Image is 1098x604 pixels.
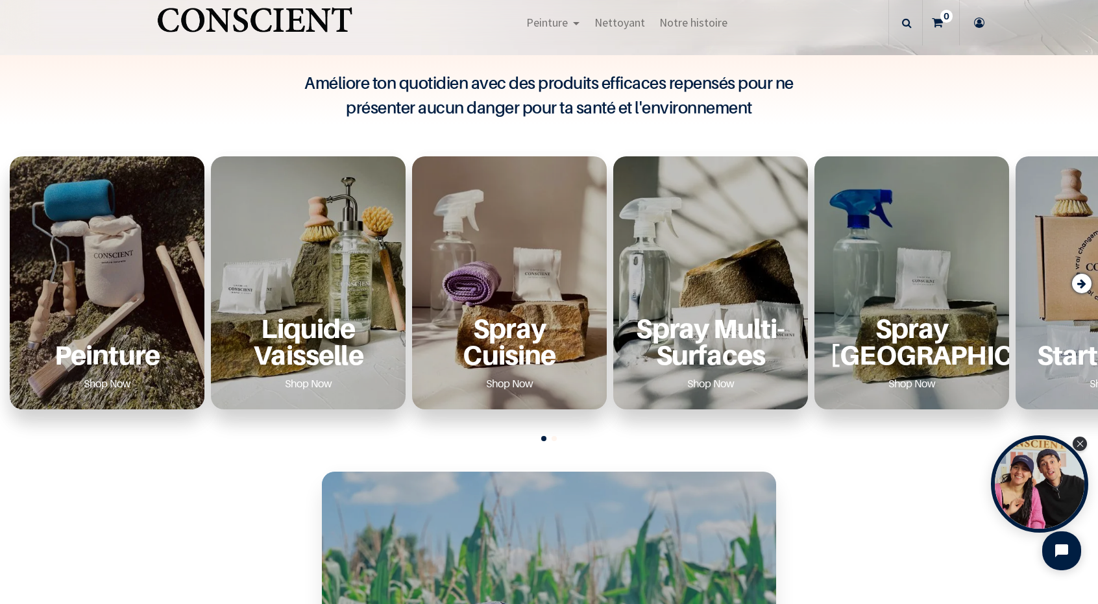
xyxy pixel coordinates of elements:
span: Go to slide 1 [541,436,546,441]
div: Tolstoy bubble widget [991,435,1088,533]
div: Next slide [1072,274,1092,293]
a: Shop Now [672,373,750,394]
a: Shop Now [269,373,348,394]
div: 1 / 6 [10,156,204,409]
span: Nettoyant [594,15,645,30]
iframe: Tidio Chat [1031,520,1092,581]
a: Spray Cuisine [428,315,591,368]
a: Shop Now [873,373,951,394]
a: Liquide Vaisselle [226,315,390,368]
span: Go to slide 2 [552,436,557,441]
a: Peinture [25,341,189,368]
a: Shop Now [470,373,549,394]
div: 2 / 6 [211,156,406,409]
span: Notre histoire [659,15,727,30]
a: Spray [GEOGRAPHIC_DATA] [830,315,994,368]
div: 4 / 6 [613,156,808,409]
a: Shop Now [68,373,147,394]
a: Spray Multi-Surfaces [629,315,792,368]
h4: Améliore ton quotidien avec des produits efficaces repensés pour ne présenter aucun danger pour t... [289,71,809,120]
sup: 0 [940,10,953,23]
span: Peinture [526,15,568,30]
div: 3 / 6 [412,156,607,409]
div: Open Tolstoy [991,435,1088,533]
div: Open Tolstoy widget [991,435,1088,533]
div: Close Tolstoy widget [1073,437,1087,451]
div: 5 / 6 [814,156,1009,409]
